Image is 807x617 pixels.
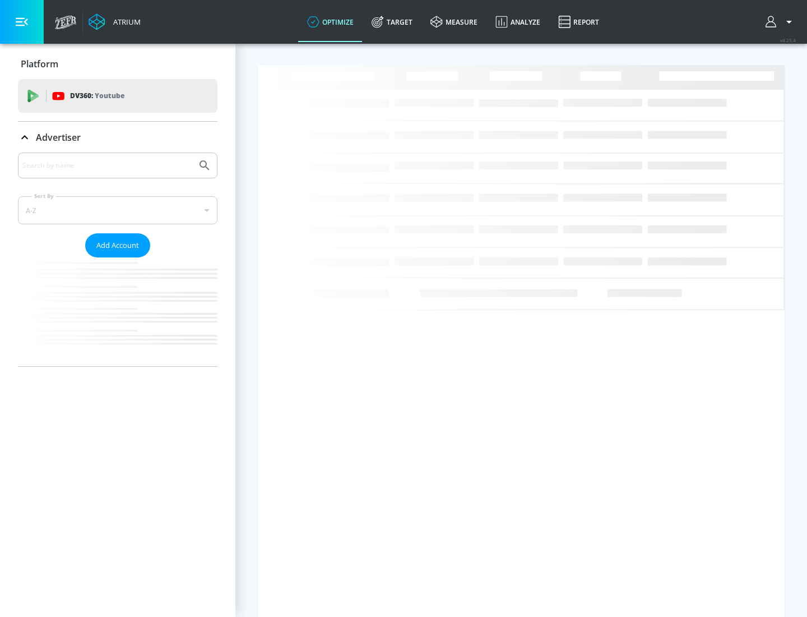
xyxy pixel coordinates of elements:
span: v 4.25.4 [780,37,796,43]
a: Analyze [486,2,549,42]
a: optimize [298,2,363,42]
nav: list of Advertiser [18,257,217,366]
a: Target [363,2,421,42]
a: measure [421,2,486,42]
input: Search by name [22,158,192,173]
div: Advertiser [18,122,217,153]
label: Sort By [32,192,56,200]
a: Atrium [89,13,141,30]
div: DV360: Youtube [18,79,217,113]
p: DV360: [70,90,124,102]
p: Advertiser [36,131,81,144]
div: Atrium [109,17,141,27]
button: Add Account [85,233,150,257]
span: Add Account [96,239,139,252]
p: Youtube [95,90,124,102]
div: Platform [18,48,217,80]
p: Platform [21,58,58,70]
a: Report [549,2,608,42]
div: A-Z [18,196,217,224]
div: Advertiser [18,153,217,366]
